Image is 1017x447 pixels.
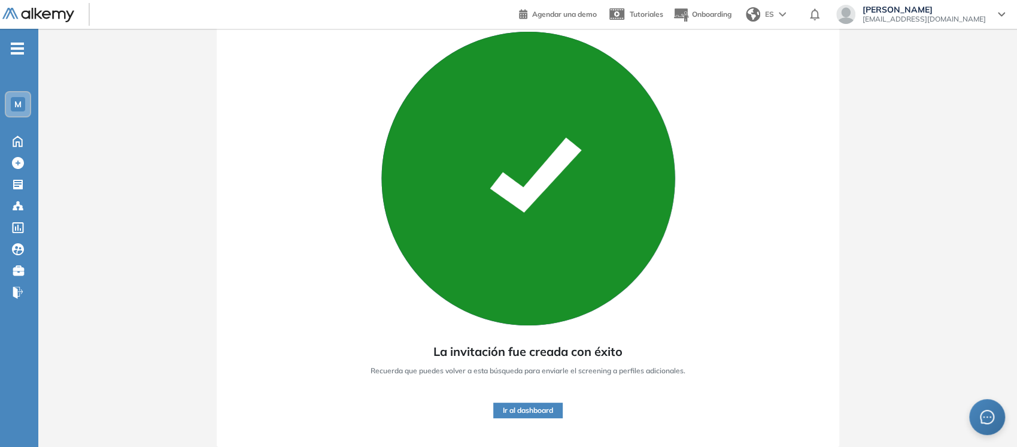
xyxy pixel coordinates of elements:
span: message [979,409,995,425]
button: Ir al dashboard [493,403,563,418]
span: Recuerda que puedes volver a esta búsqueda para enviarle el screening a perfiles adicionales. [371,366,685,376]
span: [EMAIL_ADDRESS][DOMAIN_NAME] [863,14,986,24]
i: - [11,47,24,50]
button: Onboarding [673,2,731,28]
span: M [14,99,22,109]
img: Logo [2,8,74,23]
a: Agendar una demo [519,6,597,20]
span: Onboarding [692,10,731,19]
span: Tutoriales [630,10,663,19]
span: Agendar una demo [532,10,597,19]
span: La invitación fue creada con éxito [433,343,623,361]
span: [PERSON_NAME] [863,5,986,14]
img: arrow [779,12,786,17]
span: ES [765,9,774,20]
img: world [746,7,760,22]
